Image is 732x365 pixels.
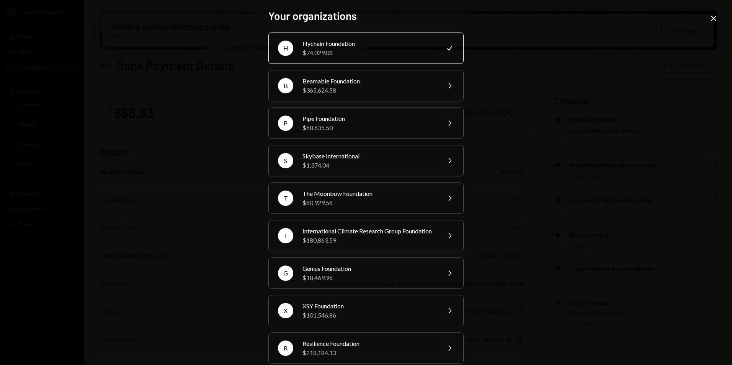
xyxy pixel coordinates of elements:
div: Beamable Foundation [302,77,436,86]
div: $68,635.50 [302,123,436,132]
button: BBeamable Foundation$365,624.58 [268,70,464,101]
button: XXSY Foundation$101,546.86 [268,295,464,326]
h2: Your organizations [268,8,464,23]
div: T [278,191,293,206]
button: IInternational Climate Research Group Foundation$180,863.59 [268,220,464,251]
button: SSkybase International$1,374.04 [268,145,464,176]
div: $18,469.96 [302,273,436,282]
button: HHychain Foundation$74,029.08 [268,33,464,64]
div: $180,863.59 [302,236,436,245]
div: $60,929.56 [302,198,436,207]
div: X [278,303,293,318]
div: $74,029.08 [302,48,436,57]
div: Resilience Foundation [302,339,436,348]
div: $1,374.04 [302,161,436,170]
div: Hychain Foundation [302,39,436,48]
div: B [278,78,293,93]
div: S [278,153,293,168]
div: $218,184.13 [302,348,436,357]
button: PPipe Foundation$68,635.50 [268,108,464,139]
button: GGenius Foundation$18,469.96 [268,257,464,289]
div: $101,546.86 [302,311,436,320]
div: G [278,266,293,281]
div: I [278,228,293,243]
div: The Moonbow Foundation [302,189,436,198]
div: $365,624.58 [302,86,436,95]
div: Genius Foundation [302,264,436,273]
div: Pipe Foundation [302,114,436,123]
div: XSY Foundation [302,301,436,311]
div: Skybase International [302,152,436,161]
div: International Climate Research Group Foundation [302,226,436,236]
div: P [278,116,293,131]
button: TThe Moonbow Foundation$60,929.56 [268,182,464,214]
div: H [278,41,293,56]
button: RResilience Foundation$218,184.13 [268,332,464,364]
div: R [278,341,293,356]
